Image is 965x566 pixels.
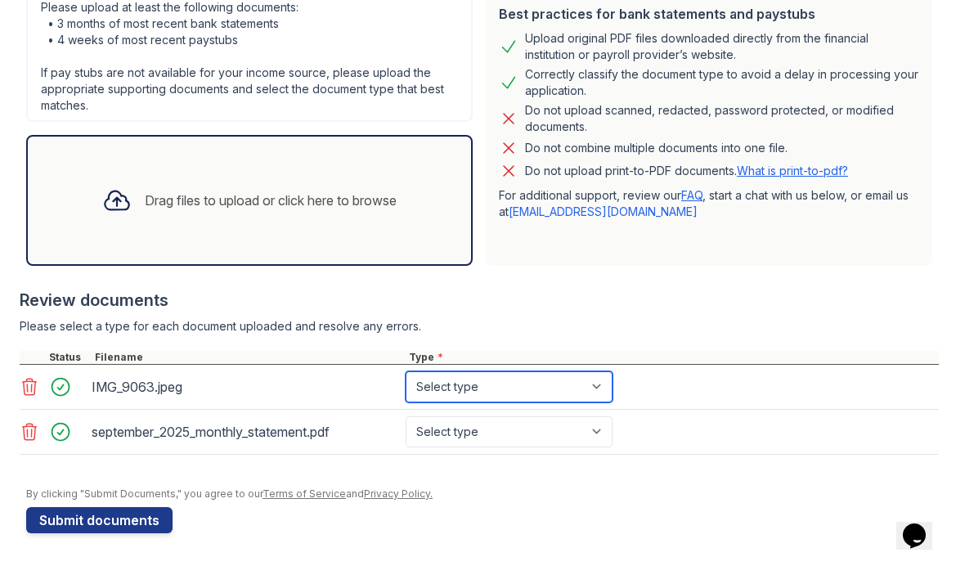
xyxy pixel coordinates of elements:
[525,30,919,63] div: Upload original PDF files downloaded directly from the financial institution or payroll provider’...
[525,66,919,99] div: Correctly classify the document type to avoid a delay in processing your application.
[92,351,406,364] div: Filename
[46,351,92,364] div: Status
[263,487,346,500] a: Terms of Service
[26,487,939,501] div: By clicking "Submit Documents," you agree to our and
[145,191,397,210] div: Drag files to upload or click here to browse
[737,164,848,177] a: What is print-to-pdf?
[525,163,848,179] p: Do not upload print-to-PDF documents.
[20,289,939,312] div: Review documents
[499,4,919,24] div: Best practices for bank statements and paystubs
[26,507,173,533] button: Submit documents
[499,187,919,220] p: For additional support, review our , start a chat with us below, or email us at
[92,374,399,400] div: IMG_9063.jpeg
[92,419,399,445] div: september_2025_monthly_statement.pdf
[525,138,788,158] div: Do not combine multiple documents into one file.
[364,487,433,500] a: Privacy Policy.
[509,204,698,218] a: [EMAIL_ADDRESS][DOMAIN_NAME]
[681,188,702,202] a: FAQ
[20,318,939,335] div: Please select a type for each document uploaded and resolve any errors.
[406,351,939,364] div: Type
[525,102,919,135] div: Do not upload scanned, redacted, password protected, or modified documents.
[896,501,949,550] iframe: chat widget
